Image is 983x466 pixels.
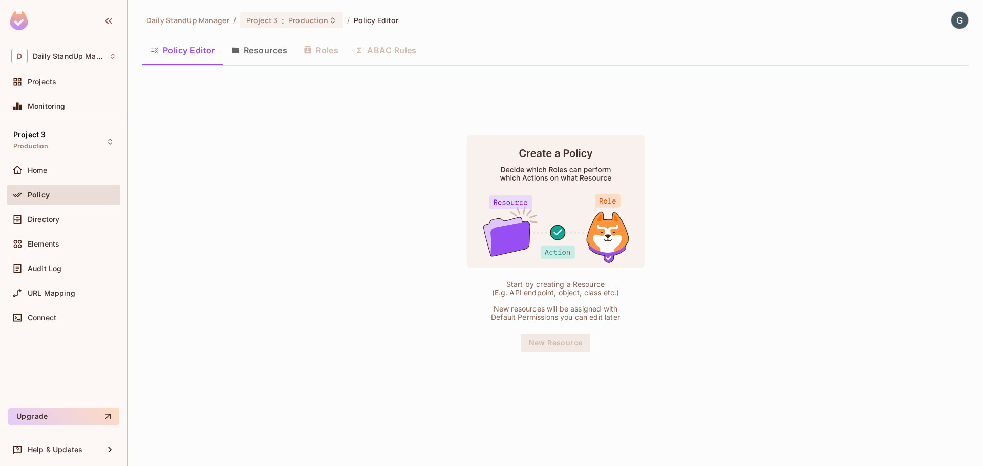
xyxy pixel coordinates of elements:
span: Project 3 [13,130,46,139]
span: Workspace: Daily StandUp Manager [33,52,104,60]
span: Production [13,142,49,150]
li: / [347,15,350,25]
div: New resources will be assigned with Default Permissions you can edit later [486,305,625,321]
span: : [281,16,285,25]
span: Project 3 [246,15,277,25]
span: Directory [28,215,59,224]
span: Audit Log [28,264,61,273]
span: D [11,49,28,63]
span: Policy Editor [354,15,399,25]
span: Production [288,15,328,25]
li: / [233,15,236,25]
button: Resources [223,37,295,63]
button: Policy Editor [142,37,223,63]
span: Policy [28,191,50,199]
span: URL Mapping [28,289,75,297]
span: Projects [28,78,56,86]
span: Help & Updates [28,446,82,454]
span: the active workspace [146,15,229,25]
button: New Resource [521,334,591,352]
span: Monitoring [28,102,66,110]
span: Home [28,166,48,174]
img: SReyMgAAAABJRU5ErkJggg== [10,11,28,30]
div: Start by creating a Resource (E.g. API endpoint, object, class etc.) [486,280,625,297]
img: Goran Jovanovic [951,12,968,29]
span: Elements [28,240,59,248]
button: Upgrade [8,408,119,425]
span: Connect [28,314,56,322]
